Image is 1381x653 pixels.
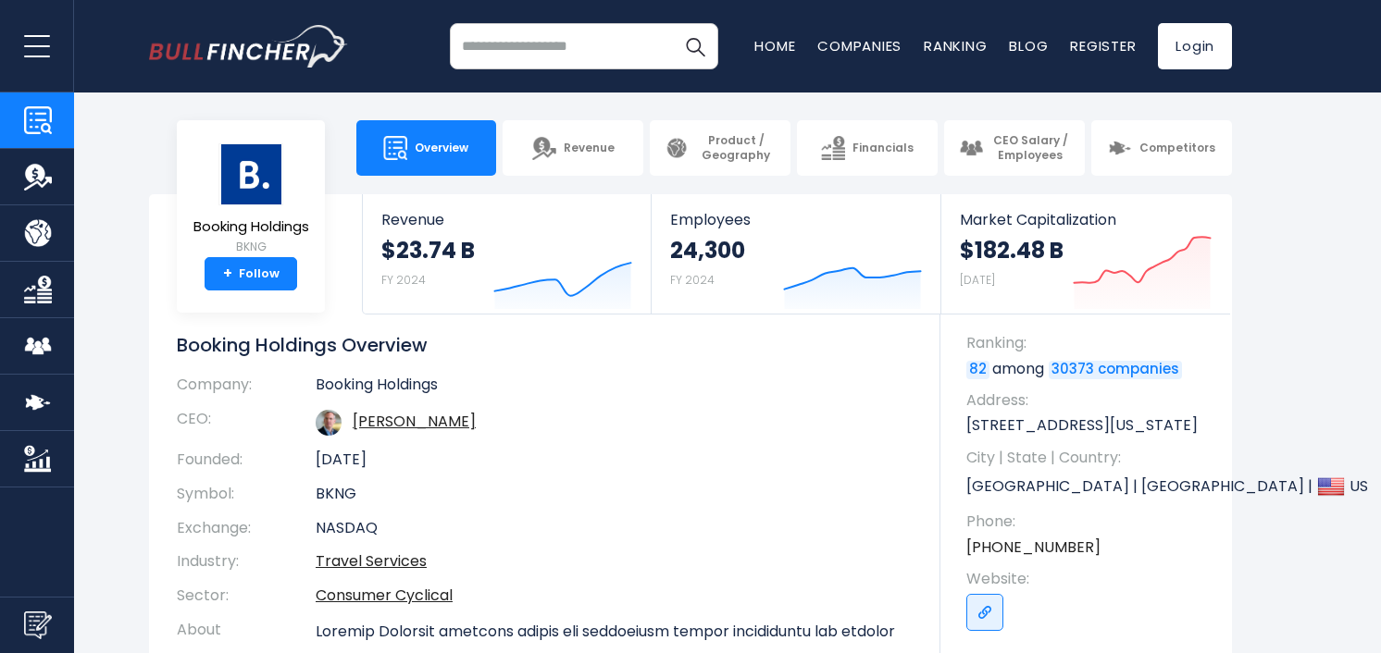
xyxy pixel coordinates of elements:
strong: $23.74 B [381,236,475,265]
span: City | State | Country: [966,448,1213,468]
span: Revenue [564,141,615,155]
span: Address: [966,390,1213,411]
a: 30373 companies [1049,361,1182,379]
img: bullfincher logo [149,25,348,68]
a: Revenue $23.74 B FY 2024 [363,194,651,314]
a: [PHONE_NUMBER] [966,537,1101,558]
a: Competitors [1091,120,1232,176]
a: Financials [797,120,938,176]
a: ceo [353,411,476,432]
span: Overview [415,141,468,155]
small: [DATE] [960,272,995,288]
td: [DATE] [316,443,913,477]
p: [STREET_ADDRESS][US_STATE] [966,415,1213,436]
span: Financials [852,141,914,155]
span: Market Capitalization [960,211,1212,228]
a: Travel Services [316,550,427,572]
p: among [966,359,1213,379]
button: Search [672,23,718,69]
td: NASDAQ [316,511,913,546]
a: Booking Holdings BKNG [193,142,310,258]
td: Booking Holdings [316,376,913,402]
h1: Booking Holdings Overview [177,333,913,357]
strong: + [223,265,232,282]
a: Overview [356,120,497,176]
a: Go to homepage [149,25,348,68]
span: Revenue [381,211,632,228]
a: Companies [817,36,902,55]
a: +Follow [205,257,297,290]
span: Ranking: [966,333,1213,353]
small: BKNG [193,239,309,255]
th: Exchange: [177,511,316,546]
span: CEO Salary / Employees [990,133,1070,162]
a: Consumer Cyclical [316,585,453,606]
a: CEO Salary / Employees [944,120,1085,176]
th: Industry: [177,545,316,579]
th: Founded: [177,443,316,477]
a: 82 [966,361,989,379]
span: Booking Holdings [193,219,309,235]
a: Product / Geography [650,120,790,176]
th: Company: [177,376,316,402]
span: Employees [670,211,921,228]
strong: $182.48 B [960,236,1064,265]
small: FY 2024 [381,272,426,288]
img: glenn-d-fogel.jpg [316,410,342,436]
th: CEO: [177,402,316,443]
a: Go to link [966,594,1003,631]
strong: 24,300 [670,236,745,265]
a: Register [1070,36,1136,55]
small: FY 2024 [670,272,715,288]
a: Home [754,36,795,55]
a: Login [1158,23,1232,69]
span: Phone: [966,511,1213,532]
span: Website: [966,569,1213,589]
a: Market Capitalization $182.48 B [DATE] [941,194,1230,314]
a: Ranking [924,36,987,55]
span: Product / Geography [696,133,776,162]
a: Employees 24,300 FY 2024 [652,194,939,314]
td: BKNG [316,477,913,511]
a: Revenue [503,120,643,176]
a: Blog [1009,36,1048,55]
th: Symbol: [177,477,316,511]
p: [GEOGRAPHIC_DATA] | [GEOGRAPHIC_DATA] | US [966,473,1213,500]
span: Competitors [1139,141,1215,155]
th: Sector: [177,579,316,613]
